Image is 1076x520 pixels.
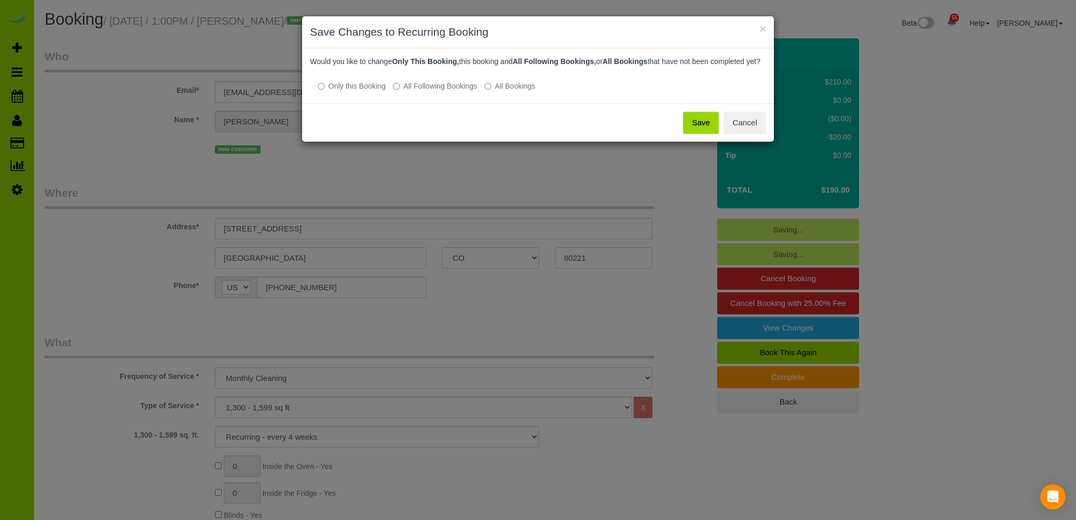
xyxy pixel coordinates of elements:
b: All Bookings [603,57,648,66]
input: All Following Bookings [393,83,400,90]
label: This and all the bookings after it will be changed. [393,81,477,91]
input: All Bookings [484,83,491,90]
button: × [760,23,766,34]
input: Only this Booking [318,83,325,90]
div: Open Intercom Messenger [1040,484,1065,510]
button: Save [683,112,719,134]
label: All bookings that have not been completed yet will be changed. [484,81,535,91]
label: All other bookings in the series will remain the same. [318,81,386,91]
h3: Save Changes to Recurring Booking [310,24,766,40]
p: Would you like to change this booking and or that have not been completed yet? [310,56,766,67]
b: Only This Booking, [392,57,459,66]
button: Cancel [723,112,766,134]
b: All Following Bookings, [513,57,596,66]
